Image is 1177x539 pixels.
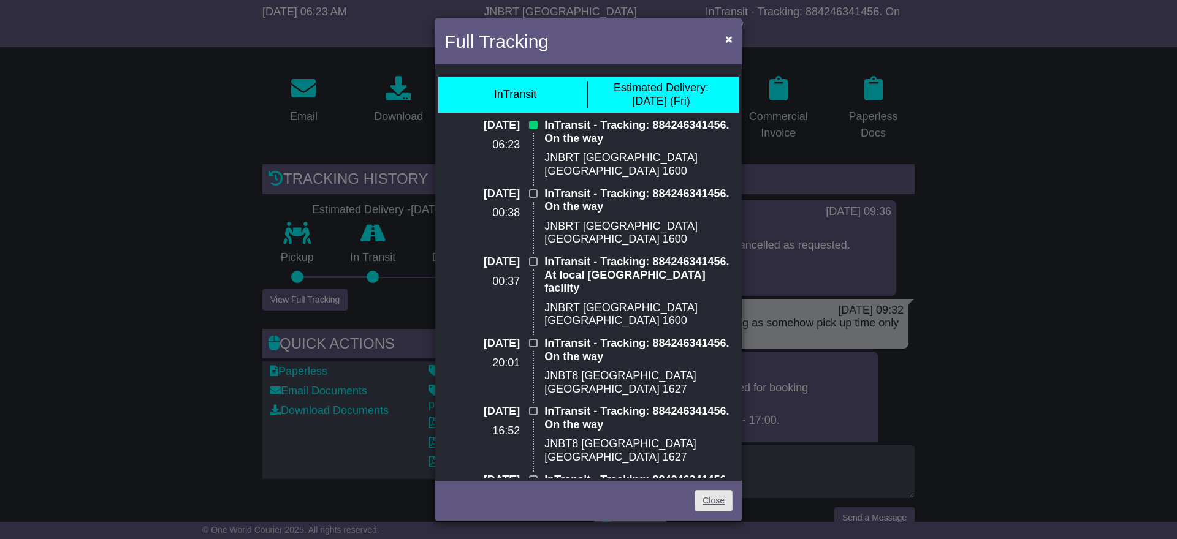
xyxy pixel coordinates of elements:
[544,369,733,396] p: JNBT8 [GEOGRAPHIC_DATA] [GEOGRAPHIC_DATA] 1627
[444,206,520,220] p: 00:38
[494,88,536,102] div: InTransit
[444,405,520,418] p: [DATE]
[544,255,733,295] p: InTransit - Tracking: 884246341456. At local [GEOGRAPHIC_DATA] facility
[544,187,733,214] p: InTransit - Tracking: 884246341456. On the way
[444,275,520,288] p: 00:37
[719,26,739,51] button: Close
[544,119,733,145] p: InTransit - Tracking: 884246341456. On the way
[444,187,520,201] p: [DATE]
[695,490,733,511] a: Close
[544,337,733,363] p: InTransit - Tracking: 884246341456. On the way
[444,119,520,132] p: [DATE]
[444,473,520,487] p: [DATE]
[614,81,709,94] span: Estimated Delivery:
[614,81,709,108] div: [DATE] (Fri)
[444,356,520,370] p: 20:01
[725,32,733,46] span: ×
[544,405,733,431] p: InTransit - Tracking: 884246341456. On the way
[544,151,733,178] p: JNBRT [GEOGRAPHIC_DATA] [GEOGRAPHIC_DATA] 1600
[544,220,733,246] p: JNBRT [GEOGRAPHIC_DATA] [GEOGRAPHIC_DATA] 1600
[544,437,733,464] p: JNBT8 [GEOGRAPHIC_DATA] [GEOGRAPHIC_DATA] 1627
[444,255,520,269] p: [DATE]
[544,301,733,328] p: JNBRT [GEOGRAPHIC_DATA] [GEOGRAPHIC_DATA] 1600
[544,473,733,500] p: InTransit - Tracking: 884246341456. Departed FedEx hub
[444,28,549,55] h4: Full Tracking
[444,138,520,152] p: 06:23
[444,337,520,350] p: [DATE]
[444,424,520,438] p: 16:52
